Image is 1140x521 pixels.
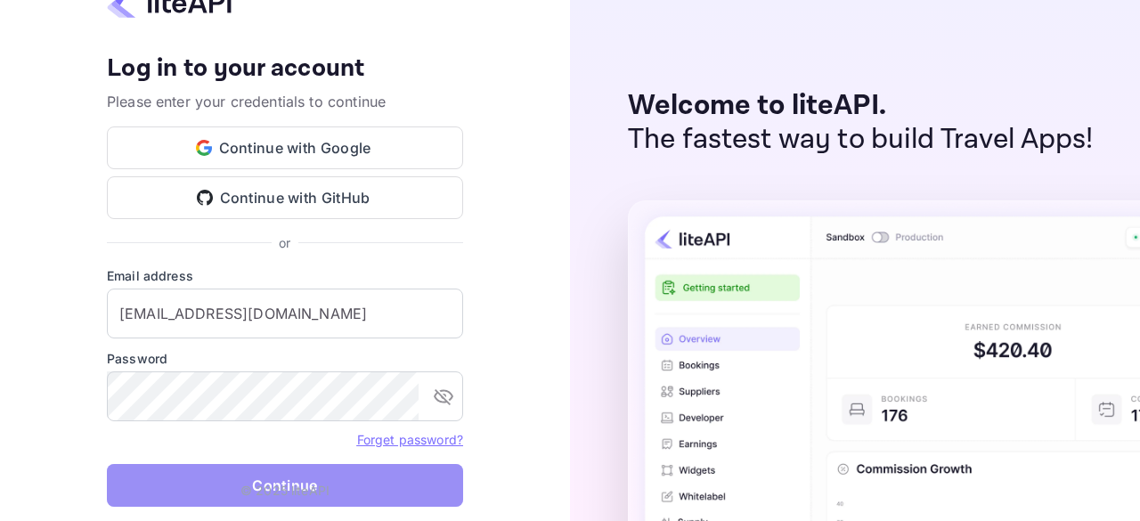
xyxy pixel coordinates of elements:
[107,176,463,219] button: Continue with GitHub
[240,481,330,500] p: © 2025 liteAPI
[357,432,463,447] a: Forget password?
[357,430,463,448] a: Forget password?
[628,89,1094,123] p: Welcome to liteAPI.
[628,123,1094,157] p: The fastest way to build Travel Apps!
[107,126,463,169] button: Continue with Google
[279,233,290,252] p: or
[107,349,463,368] label: Password
[107,91,463,112] p: Please enter your credentials to continue
[426,379,461,414] button: toggle password visibility
[107,464,463,507] button: Continue
[107,266,463,285] label: Email address
[107,53,463,85] h4: Log in to your account
[107,289,463,338] input: Enter your email address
